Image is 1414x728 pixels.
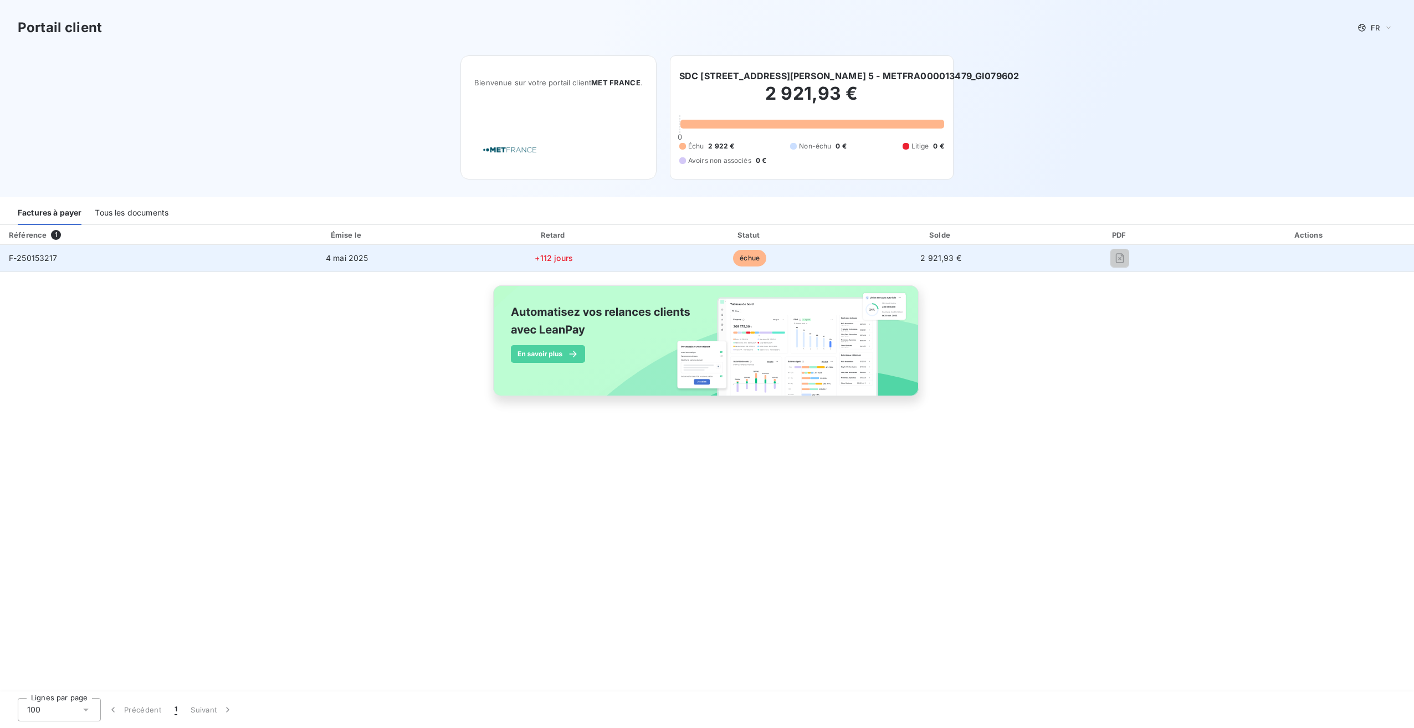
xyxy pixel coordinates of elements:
span: MET FRANCE [591,78,641,87]
div: Factures à payer [18,202,81,225]
div: PDF [1037,229,1202,240]
span: Bienvenue sur votre portail client . [474,78,643,87]
img: Company logo [474,134,545,166]
div: Tous les documents [95,202,168,225]
span: 0 € [933,141,944,151]
div: Émise le [242,229,453,240]
span: Avoirs non associés [688,156,751,166]
span: +112 jours [535,253,573,263]
button: 1 [168,698,184,721]
span: Non-échu [799,141,831,151]
h6: SDC [STREET_ADDRESS][PERSON_NAME] 5 - METFRA000013479_GI079602 [679,69,1019,83]
span: 2 922 € [708,141,734,151]
div: Statut [655,229,844,240]
img: banner [483,279,931,415]
h2: 2 921,93 € [679,83,944,116]
button: Suivant [184,698,240,721]
span: 2 921,93 € [920,253,961,263]
div: Actions [1207,229,1412,240]
h3: Portail client [18,18,102,38]
div: Référence [9,230,47,239]
button: Précédent [101,698,168,721]
span: 0 € [836,141,846,151]
span: 0 [678,132,682,141]
div: Retard [457,229,651,240]
div: Solde [849,229,1033,240]
span: échue [733,250,766,266]
span: FR [1371,23,1380,32]
span: 4 mai 2025 [326,253,368,263]
span: 0 € [756,156,766,166]
span: 1 [175,704,177,715]
span: 100 [27,704,40,715]
span: F-250153217 [9,253,58,263]
span: Litige [911,141,929,151]
span: 1 [51,230,61,240]
span: Échu [688,141,704,151]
